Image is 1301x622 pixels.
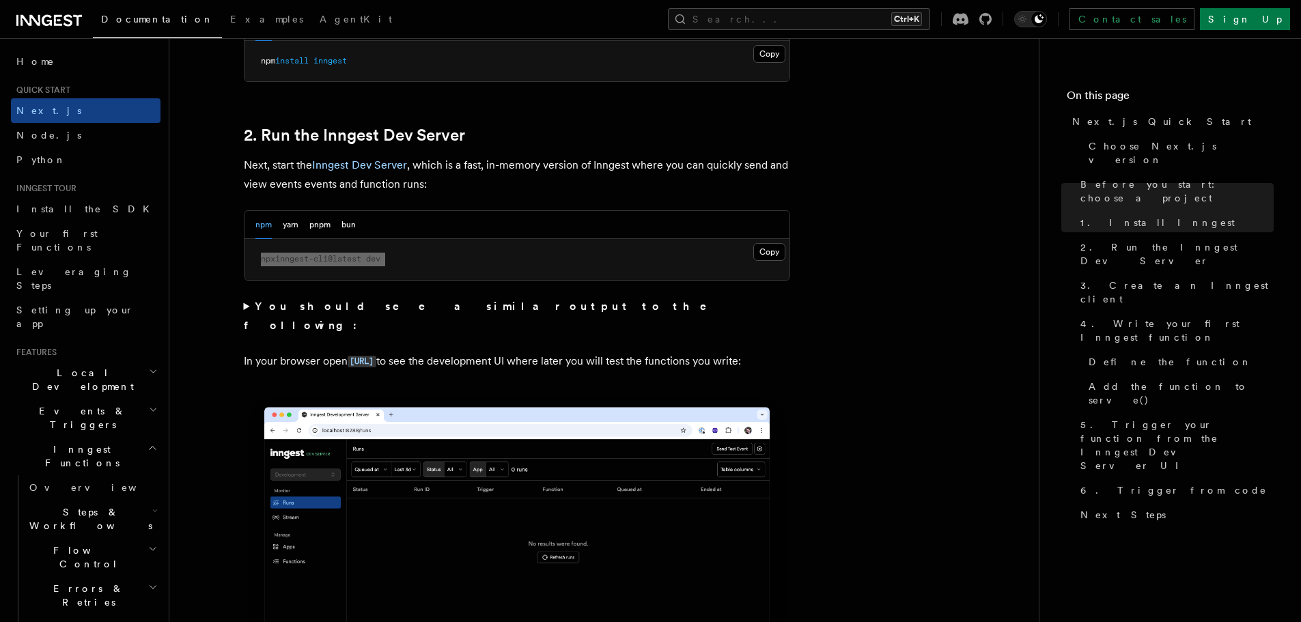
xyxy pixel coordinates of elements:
h4: On this page [1067,87,1274,109]
span: Define the function [1089,355,1252,369]
span: dev [366,254,380,264]
button: pnpm [309,211,331,239]
span: Add the function to serve() [1089,380,1274,407]
span: Flow Control [24,543,148,571]
span: Inngest tour [11,183,76,194]
a: Define the function [1083,350,1274,374]
a: Inngest Dev Server [312,158,407,171]
a: Your first Functions [11,221,160,259]
p: Next, start the , which is a fast, in-memory version of Inngest where you can quickly send and vi... [244,156,790,194]
span: Before you start: choose a project [1080,178,1274,205]
span: 6. Trigger from code [1080,483,1267,497]
a: Sign Up [1200,8,1290,30]
span: Choose Next.js version [1089,139,1274,167]
span: 5. Trigger your function from the Inngest Dev Server UI [1080,418,1274,472]
span: npm [261,56,275,66]
span: Local Development [11,366,149,393]
button: Events & Triggers [11,399,160,437]
code: [URL] [348,356,376,367]
span: Home [16,55,55,68]
button: Toggle dark mode [1014,11,1047,27]
button: Copy [753,243,785,261]
button: Local Development [11,361,160,399]
span: Setting up your app [16,305,134,329]
button: Errors & Retries [24,576,160,614]
a: [URL] [348,354,376,367]
kbd: Ctrl+K [891,12,922,26]
a: 5. Trigger your function from the Inngest Dev Server UI [1075,412,1274,478]
span: Errors & Retries [24,582,148,609]
a: 3. Create an Inngest client [1075,273,1274,311]
button: Steps & Workflows [24,500,160,538]
span: Install the SDK [16,203,158,214]
span: Python [16,154,66,165]
a: 2. Run the Inngest Dev Server [1075,235,1274,273]
a: 4. Write your first Inngest function [1075,311,1274,350]
span: Overview [29,482,170,493]
span: Documentation [101,14,214,25]
a: Examples [222,4,311,37]
span: Steps & Workflows [24,505,152,533]
span: install [275,56,309,66]
a: 2. Run the Inngest Dev Server [244,126,465,145]
a: Add the function to serve() [1083,374,1274,412]
summary: You should see a similar output to the following: [244,297,790,335]
span: 3. Create an Inngest client [1080,279,1274,306]
span: 2. Run the Inngest Dev Server [1080,240,1274,268]
a: Node.js [11,123,160,147]
a: Python [11,147,160,172]
a: Leveraging Steps [11,259,160,298]
span: Leveraging Steps [16,266,132,291]
button: npm [255,211,272,239]
span: 4. Write your first Inngest function [1080,317,1274,344]
span: Next.js [16,105,81,116]
a: Overview [24,475,160,500]
span: npx [261,254,275,264]
a: 1. Install Inngest [1075,210,1274,235]
a: Choose Next.js version [1083,134,1274,172]
span: 1. Install Inngest [1080,216,1235,229]
span: Next Steps [1080,508,1166,522]
span: Events & Triggers [11,404,149,432]
p: In your browser open to see the development UI where later you will test the functions you write: [244,352,790,371]
a: 6. Trigger from code [1075,478,1274,503]
span: AgentKit [320,14,392,25]
button: Copy [753,45,785,63]
a: Documentation [93,4,222,38]
span: Next.js Quick Start [1072,115,1251,128]
a: AgentKit [311,4,400,37]
span: Quick start [11,85,70,96]
span: Inngest Functions [11,442,148,470]
a: Contact sales [1069,8,1194,30]
span: Features [11,347,57,358]
span: Examples [230,14,303,25]
strong: You should see a similar output to the following: [244,300,727,332]
a: Next.js Quick Start [1067,109,1274,134]
a: Install the SDK [11,197,160,221]
button: Search...Ctrl+K [668,8,930,30]
a: Setting up your app [11,298,160,336]
button: Flow Control [24,538,160,576]
a: Home [11,49,160,74]
span: inngest [313,56,347,66]
button: bun [341,211,356,239]
span: inngest-cli@latest [275,254,361,264]
span: Node.js [16,130,81,141]
a: Before you start: choose a project [1075,172,1274,210]
button: yarn [283,211,298,239]
button: Inngest Functions [11,437,160,475]
span: Your first Functions [16,228,98,253]
a: Next.js [11,98,160,123]
a: Next Steps [1075,503,1274,527]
